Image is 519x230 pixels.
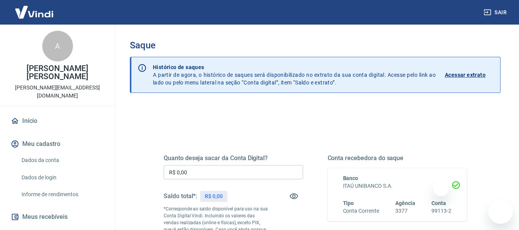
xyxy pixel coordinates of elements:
a: Dados da conta [18,152,106,168]
p: Acessar extrato [445,71,486,79]
div: A [42,31,73,61]
p: [PERSON_NAME] [PERSON_NAME] [6,65,109,81]
a: Informe de rendimentos [18,187,106,202]
button: Meus recebíveis [9,208,106,225]
h5: Conta recebedora do saque [328,154,467,162]
h5: Quanto deseja sacar da Conta Digital? [164,154,303,162]
p: Histórico de saques [153,63,436,71]
p: [PERSON_NAME][EMAIL_ADDRESS][DOMAIN_NAME] [6,84,109,100]
iframe: Fechar mensagem [433,181,449,196]
a: Acessar extrato [445,63,494,86]
button: Sair [482,5,510,20]
span: Agência [395,200,415,206]
h6: 99113-2 [431,207,451,215]
a: Início [9,113,106,129]
iframe: Botão para abrir a janela de mensagens [488,199,513,224]
img: Vindi [9,0,59,24]
a: Dados de login [18,170,106,185]
h3: Saque [130,40,501,51]
span: Tipo [343,200,354,206]
h6: Conta Corrente [343,207,379,215]
p: A partir de agora, o histórico de saques será disponibilizado no extrato da sua conta digital. Ac... [153,63,436,86]
span: Conta [431,200,446,206]
span: Banco [343,175,358,181]
h6: 3377 [395,207,415,215]
h5: Saldo total*: [164,192,197,200]
h6: ITAÚ UNIBANCO S.A. [343,182,452,190]
button: Meu cadastro [9,136,106,152]
p: R$ 0,00 [205,192,223,200]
